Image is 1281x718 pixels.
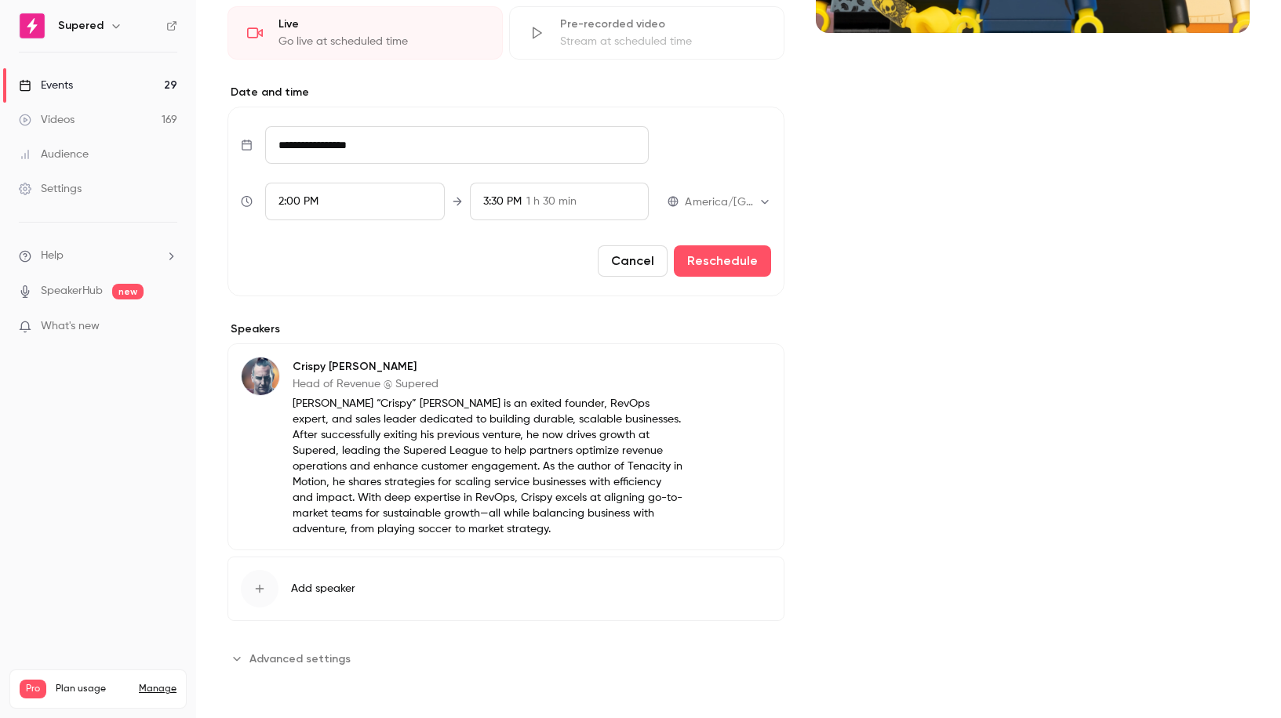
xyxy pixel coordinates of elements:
[293,359,682,375] p: Crispy [PERSON_NAME]
[41,283,103,299] a: SpeakerHub
[41,248,64,264] span: Help
[598,245,668,277] button: Cancel
[20,680,46,698] span: Pro
[41,318,100,335] span: What's new
[278,16,483,32] div: Live
[19,181,82,197] div: Settings
[560,34,765,49] div: Stream at scheduled time
[20,13,45,38] img: Supered
[227,646,784,671] section: Advanced settings
[19,147,89,162] div: Audience
[560,16,765,32] div: Pre-recorded video
[483,196,522,207] span: 3:30 PM
[227,343,784,550] div: Crispy BarnettCrispy [PERSON_NAME]Head of Revenue @ Supered[PERSON_NAME] “Crispy” [PERSON_NAME] i...
[526,194,577,210] span: 1 h 30 min
[58,18,104,34] h6: Supered
[227,6,503,60] div: LiveGo live at scheduled time
[265,183,445,220] div: From
[293,396,682,537] p: [PERSON_NAME] “Crispy” [PERSON_NAME] is an exited founder, RevOps expert, and sales leader dedica...
[19,112,75,128] div: Videos
[278,34,483,49] div: Go live at scheduled time
[112,284,144,299] span: new
[293,376,682,392] p: Head of Revenue @ Supered
[139,683,177,695] a: Manage
[242,357,279,395] img: Crispy Barnett
[56,683,129,695] span: Plan usage
[674,245,771,277] button: Reschedule
[509,6,784,60] div: Pre-recorded videoStream at scheduled time
[158,320,177,334] iframe: Noticeable Trigger
[19,248,177,264] li: help-dropdown-opener
[470,183,650,220] div: To
[19,78,73,93] div: Events
[291,581,355,597] span: Add speaker
[227,557,784,621] button: Add speaker
[227,321,784,337] label: Speakers
[227,85,784,100] label: Date and time
[227,646,360,671] button: Advanced settings
[249,651,351,667] span: Advanced settings
[685,194,771,210] div: America/[GEOGRAPHIC_DATA]
[278,196,318,207] span: 2:00 PM
[265,126,649,164] input: Tue, Feb 17, 2026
